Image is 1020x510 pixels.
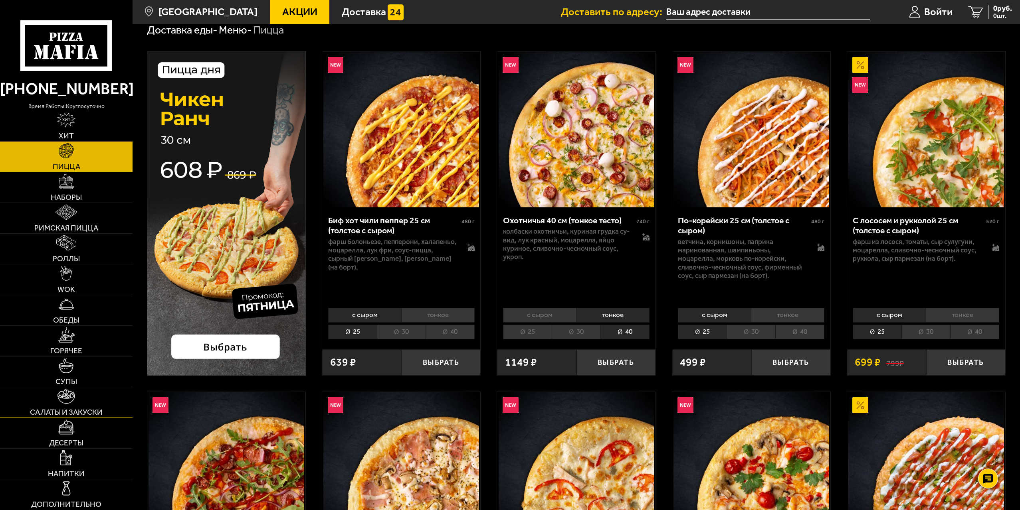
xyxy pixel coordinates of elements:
[158,7,257,17] span: [GEOGRAPHIC_DATA]
[678,325,727,339] li: 25
[503,57,519,73] img: Новинка
[852,77,868,93] img: Новинка
[678,215,809,236] div: По-корейски 25 см (толстое с сыром)
[678,308,751,323] li: с сыром
[377,325,426,339] li: 30
[219,24,252,36] a: Меню-
[48,470,85,477] span: Напитки
[672,52,830,207] a: НовинкаПо-корейски 25 см (толстое с сыром)
[30,408,103,416] span: Салаты и закуски
[57,286,75,293] span: WOK
[34,224,98,232] span: Римская пицца
[505,357,537,368] span: 1149 ₽
[852,57,868,73] img: Акционный
[503,227,632,261] p: колбаски охотничьи, куриная грудка су-вид, лук красный, моцарелла, яйцо куриное, сливочно-чесночн...
[666,5,870,20] input: Ваш адрес доставки
[993,5,1012,12] span: 0 руб.
[751,308,824,323] li: тонкое
[847,52,1005,207] a: АкционныйНовинкаС лососем и рукколой 25 см (толстое с сыром)
[153,397,168,413] img: Новинка
[388,4,404,20] img: 15daf4d41897b9f0e9f617042186c801.svg
[328,397,344,413] img: Новинка
[497,52,655,207] a: НовинкаОхотничья 40 см (тонкое тесто)
[678,238,806,280] p: ветчина, корнишоны, паприка маринованная, шампиньоны, моцарелла, морковь по-корейски, сливочно-че...
[853,325,901,339] li: 25
[677,57,693,73] img: Новинка
[53,316,79,324] span: Обеды
[147,24,218,36] a: Доставка еды-
[552,325,600,339] li: 30
[253,23,284,37] div: Пицца
[53,163,80,170] span: Пицца
[677,397,693,413] img: Новинка
[680,357,706,368] span: 499 ₽
[282,7,317,17] span: Акции
[576,349,656,375] button: Выбрать
[926,349,1005,375] button: Выбрать
[401,349,480,375] button: Выбрать
[323,52,479,207] img: Биф хот чили пеппер 25 см (толстое с сыром)
[853,308,926,323] li: с сыром
[576,308,650,323] li: тонкое
[853,215,984,236] div: С лососем и рукколой 25 см (толстое с сыром)
[673,52,829,207] img: По-корейски 25 см (толстое с сыром)
[848,52,1004,207] img: С лососем и рукколой 25 см (толстое с сыром)
[561,7,666,17] span: Доставить по адресу:
[503,397,519,413] img: Новинка
[503,215,634,226] div: Охотничья 40 см (тонкое тесто)
[59,132,74,140] span: Хит
[986,218,999,225] span: 520 г
[775,325,824,339] li: 40
[852,397,868,413] img: Акционный
[993,13,1012,19] span: 0 шт.
[53,255,80,262] span: Роллы
[636,218,650,225] span: 740 г
[811,218,824,225] span: 480 г
[901,325,950,339] li: 30
[322,52,480,207] a: НовинкаБиф хот чили пеппер 25 см (толстое с сыром)
[330,357,356,368] span: 639 ₽
[328,238,457,272] p: фарш болоньезе, пепперони, халапеньо, моцарелла, лук фри, соус-пицца, сырный [PERSON_NAME], [PERS...
[924,7,953,17] span: Войти
[727,325,775,339] li: 30
[55,378,77,385] span: Супы
[328,308,401,323] li: с сыром
[499,52,654,207] img: Охотничья 40 см (тонкое тесто)
[342,7,386,17] span: Доставка
[461,218,475,225] span: 480 г
[926,308,999,323] li: тонкое
[886,357,904,368] s: 799 ₽
[751,349,830,375] button: Выбрать
[401,308,475,323] li: тонкое
[31,500,101,508] span: Дополнительно
[855,357,881,368] span: 699 ₽
[328,215,459,236] div: Биф хот чили пеппер 25 см (толстое с сыром)
[50,347,82,354] span: Горячее
[853,238,981,263] p: фарш из лосося, томаты, сыр сулугуни, моцарелла, сливочно-чесночный соус, руккола, сыр пармезан (...
[328,325,377,339] li: 25
[51,193,82,201] span: Наборы
[503,308,576,323] li: с сыром
[426,325,475,339] li: 40
[600,325,650,339] li: 40
[49,439,83,447] span: Десерты
[503,325,552,339] li: 25
[950,325,999,339] li: 40
[328,57,344,73] img: Новинка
